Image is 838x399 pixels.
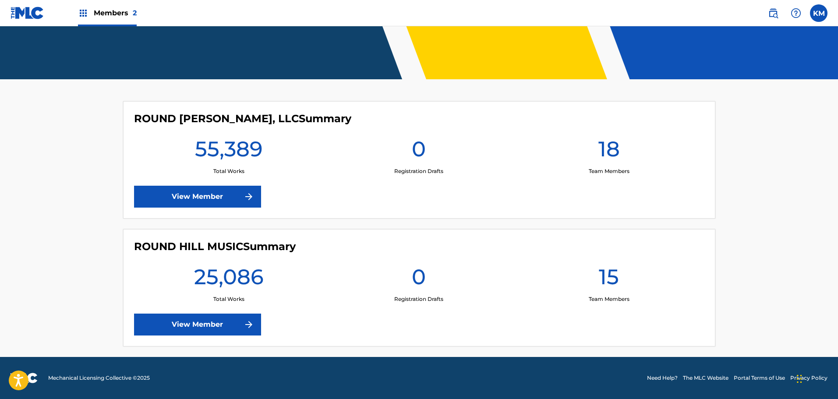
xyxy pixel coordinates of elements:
[734,374,785,382] a: Portal Terms of Use
[768,8,778,18] img: search
[412,264,426,295] h1: 0
[94,8,137,18] span: Members
[589,167,629,175] p: Team Members
[764,4,782,22] a: Public Search
[134,112,351,125] h4: ROUND HILL CARLIN, LLC
[647,374,678,382] a: Need Help?
[683,374,728,382] a: The MLC Website
[213,167,244,175] p: Total Works
[794,357,838,399] iframe: Chat Widget
[810,4,827,22] div: User Menu
[134,314,261,335] a: View Member
[194,264,264,295] h1: 25,086
[787,4,805,22] div: Help
[134,240,296,253] h4: ROUND HILL MUSIC
[412,136,426,167] h1: 0
[133,9,137,17] span: 2
[48,374,150,382] span: Mechanical Licensing Collective © 2025
[791,8,801,18] img: help
[394,295,443,303] p: Registration Drafts
[797,366,802,392] div: Drag
[598,136,620,167] h1: 18
[394,167,443,175] p: Registration Drafts
[195,136,263,167] h1: 55,389
[244,191,254,202] img: f7272a7cc735f4ea7f67.svg
[244,319,254,330] img: f7272a7cc735f4ea7f67.svg
[213,295,244,303] p: Total Works
[134,186,261,208] a: View Member
[11,7,44,19] img: MLC Logo
[11,373,38,383] img: logo
[790,374,827,382] a: Privacy Policy
[589,295,629,303] p: Team Members
[78,8,88,18] img: Top Rightsholders
[599,264,619,295] h1: 15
